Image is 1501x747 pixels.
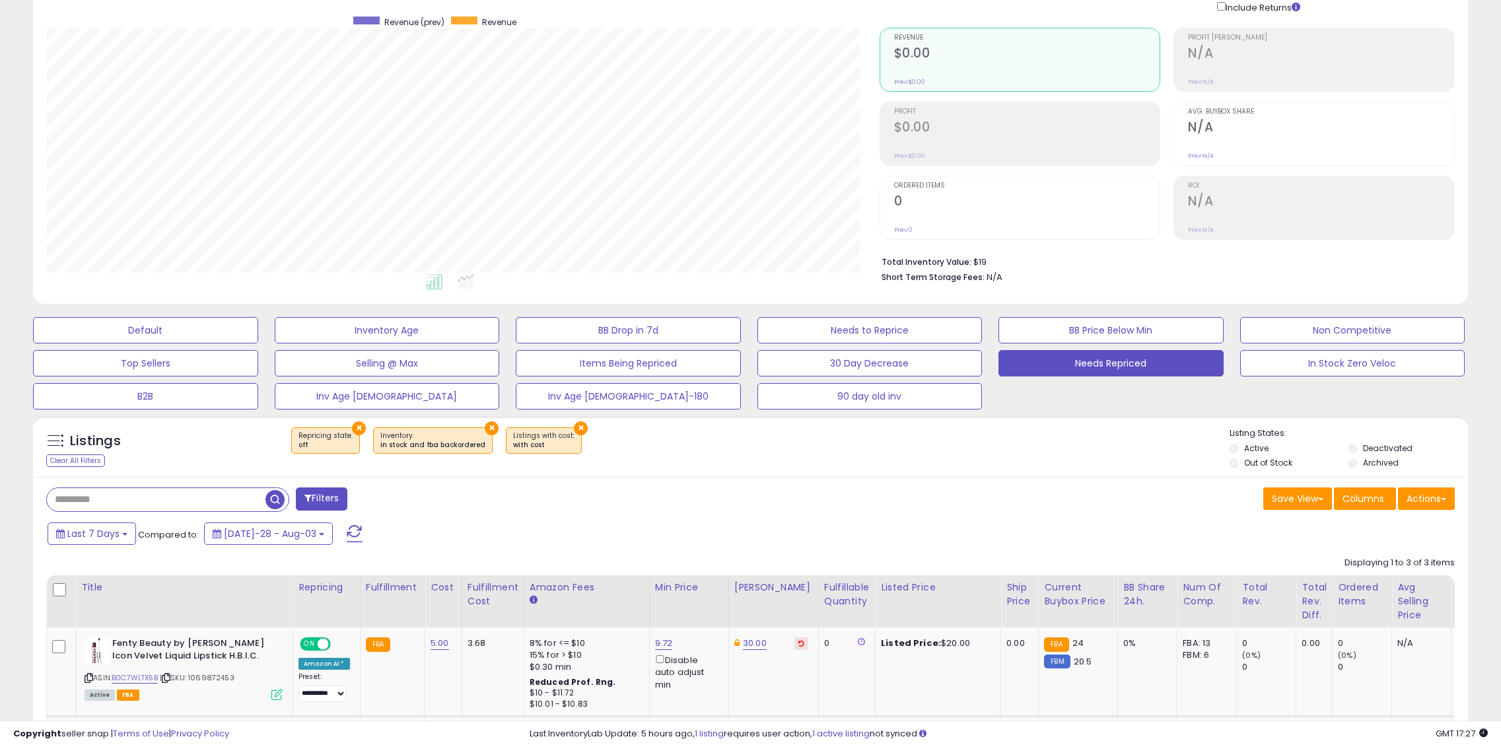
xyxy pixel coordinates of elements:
span: Profit [PERSON_NAME] [1188,34,1454,42]
h2: N/A [1188,46,1454,63]
button: Items Being Repriced [516,350,741,376]
b: Short Term Storage Fees: [882,271,985,283]
a: B0C7WLTX5B [112,672,158,684]
div: FBM: 6 [1183,649,1226,661]
span: ROI [1188,182,1454,190]
div: Total Rev. Diff. [1302,581,1327,622]
div: Amazon Fees [530,581,644,594]
label: Archived [1363,457,1399,468]
span: Revenue [894,34,1160,42]
span: OFF [329,639,350,650]
h5: Listings [70,432,121,450]
div: 0 [824,637,865,649]
div: 0 [1242,661,1296,673]
small: FBA [366,637,390,652]
span: 2025-08-11 17:27 GMT [1436,727,1488,740]
div: Fulfillable Quantity [824,581,870,608]
button: × [352,421,366,435]
strong: Copyright [13,727,61,740]
span: Last 7 Days [67,527,120,540]
span: Repricing state : [298,431,353,450]
button: 30 Day Decrease [757,350,983,376]
button: Inv Age [DEMOGRAPHIC_DATA]-180 [516,383,741,409]
div: 3.68 [468,637,514,649]
b: Fenty Beauty by [PERSON_NAME] Icon Velvet Liquid Lipstick H.B.I.C. [112,637,273,665]
button: Non Competitive [1240,317,1465,343]
button: Needs Repriced [998,350,1224,376]
div: Displaying 1 to 3 of 3 items [1344,557,1455,569]
h2: 0 [894,194,1160,211]
div: Amazon AI * [298,658,350,670]
span: 20.5 [1074,655,1092,668]
a: 30.00 [743,637,767,650]
span: Columns [1343,492,1384,505]
div: Current Buybox Price [1044,581,1112,608]
span: 24 [1072,637,1084,649]
div: Num of Comp. [1183,581,1231,608]
div: Repricing [298,581,355,594]
button: In Stock Zero Veloc [1240,350,1465,376]
a: 1 listing [695,727,724,740]
li: $19 [882,253,1445,269]
div: ASIN: [85,637,283,699]
span: Ordered Items [894,182,1160,190]
i: Revert to store-level Dynamic Max Price [798,640,804,647]
p: Listing States: [1230,427,1468,440]
a: 5.00 [431,637,449,650]
div: Preset: [298,672,350,702]
i: This overrides the store level Dynamic Max Price for this listing [734,639,740,647]
div: in stock and fba backordered [380,441,485,450]
div: seller snap | | [13,728,229,740]
small: (0%) [1338,650,1356,660]
b: Total Inventory Value: [882,256,971,267]
span: All listings currently available for purchase on Amazon [85,690,115,701]
a: Privacy Policy [171,727,229,740]
div: Listed Price [881,581,995,594]
div: 0 [1242,637,1296,649]
button: 90 day old inv [757,383,983,409]
button: Selling @ Max [275,350,500,376]
small: Prev: $0.00 [894,78,925,86]
div: $0.30 min [530,661,639,673]
div: Last InventoryLab Update: 5 hours ago, requires user action, not synced. [530,728,1488,740]
h2: N/A [1188,194,1454,211]
small: Prev: N/A [1188,226,1214,234]
div: with cost [513,441,575,450]
div: N/A [1397,637,1441,649]
span: Inventory : [380,431,485,450]
div: $20.00 [881,637,991,649]
div: Cost [431,581,456,594]
button: Default [33,317,258,343]
span: [DATE]-28 - Aug-03 [224,527,316,540]
div: Total Rev. [1242,581,1290,608]
span: Profit [894,108,1160,116]
div: BB Share 24h. [1123,581,1171,608]
div: 0.00 [1302,637,1322,649]
span: Revenue [482,17,516,28]
small: FBA [1044,637,1068,652]
div: 15% for > $10 [530,649,639,661]
span: N/A [987,271,1002,283]
a: Terms of Use [113,727,169,740]
button: Needs to Reprice [757,317,983,343]
div: 0 [1338,637,1391,649]
div: Clear All Filters [46,454,105,467]
div: Ship Price [1006,581,1033,608]
div: Fulfillment [366,581,419,594]
button: B2B [33,383,258,409]
button: Top Sellers [33,350,258,376]
b: Listed Price: [881,637,941,649]
small: Prev: 0 [894,226,913,234]
button: BB Price Below Min [998,317,1224,343]
div: FBA: 13 [1183,637,1226,649]
small: Prev: $0.00 [894,152,925,160]
button: BB Drop in 7d [516,317,741,343]
a: 9.72 [655,637,673,650]
button: Filters [296,487,347,511]
button: × [574,421,588,435]
button: Last 7 Days [48,522,136,545]
label: Out of Stock [1244,457,1292,468]
button: Inventory Age [275,317,500,343]
small: Prev: N/A [1188,152,1214,160]
div: Title [81,581,287,594]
